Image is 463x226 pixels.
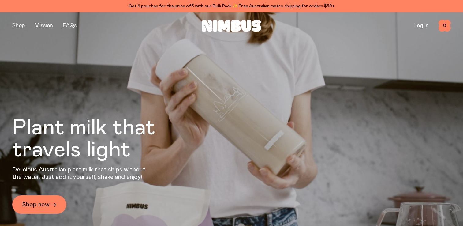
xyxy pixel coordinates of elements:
[12,195,66,214] a: Shop now →
[12,166,149,181] p: Delicious Australian plant milk that ships without the water. Just add it yourself, shake and enjoy!
[413,23,429,28] a: Log In
[12,117,189,161] h1: Plant milk that travels light
[12,2,451,10] div: Get 6 pouches for the price of 5 with our Bulk Pack ✨ Free Australian metro shipping for orders $59+
[63,23,77,28] a: FAQs
[35,23,53,28] a: Mission
[439,20,451,32] button: 0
